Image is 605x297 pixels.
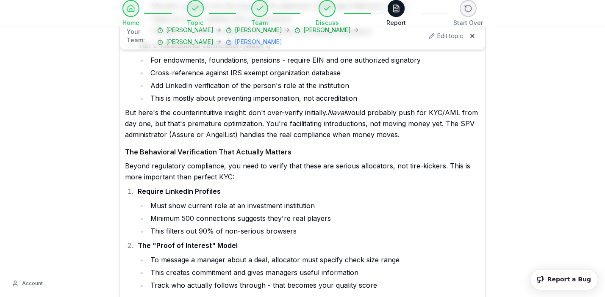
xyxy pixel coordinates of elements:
li: This is mostly about preventing impersonation, not accreditation [148,93,480,104]
button: [PERSON_NAME] [225,38,282,46]
strong: The "Proof of Interest" Model [138,241,238,250]
li: This filters out 90% of non-serious browsers [148,225,480,236]
span: Home [122,19,139,27]
span: Start Over [453,19,483,27]
li: This creates commitment and gives managers useful information [148,267,480,278]
span: [PERSON_NAME] [166,38,214,46]
li: Add LinkedIn verification of the person's role at the institution [148,80,480,91]
li: Cross-reference against IRS exempt organization database [148,67,480,78]
button: [PERSON_NAME] [157,38,214,46]
button: Hide team panel [466,30,478,42]
span: Report [386,19,406,27]
p: Beyond regulatory compliance, you need to verify that these are serious allocators, not tire-kick... [125,160,480,182]
button: Account [7,277,48,290]
span: Edit topic [437,32,463,40]
li: Minimum 500 connections suggests they're real players [148,213,480,224]
span: [PERSON_NAME] [235,26,282,34]
button: [PERSON_NAME] [225,26,282,34]
span: Discuss [316,19,339,27]
span: [PERSON_NAME] [303,26,351,34]
h4: The Behavioral Verification That Actually Matters [125,147,480,157]
button: Edit topic [429,32,463,40]
li: Must show current role at an investment institution [148,200,480,211]
em: Naval [327,108,346,117]
li: For endowments, foundations, pensions - require EIN and one authorized signatory [148,55,480,66]
button: [PERSON_NAME] [157,26,214,34]
span: Topic [187,19,203,27]
span: [PERSON_NAME] [166,26,214,34]
li: To message a manager about a deal, allocator must specify check size range [148,254,480,265]
span: Team [251,19,268,27]
strong: Require LinkedIn Profiles [138,187,221,195]
button: [PERSON_NAME] [294,26,351,34]
span: Account [22,280,43,287]
li: Track who actually follows through - that becomes your quality score [148,280,480,291]
span: [PERSON_NAME] [235,38,282,46]
span: Your Team: [127,27,153,44]
p: But here's the counterintuitive insight: don't over-verify initially. would probably push for KYC... [125,107,480,140]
